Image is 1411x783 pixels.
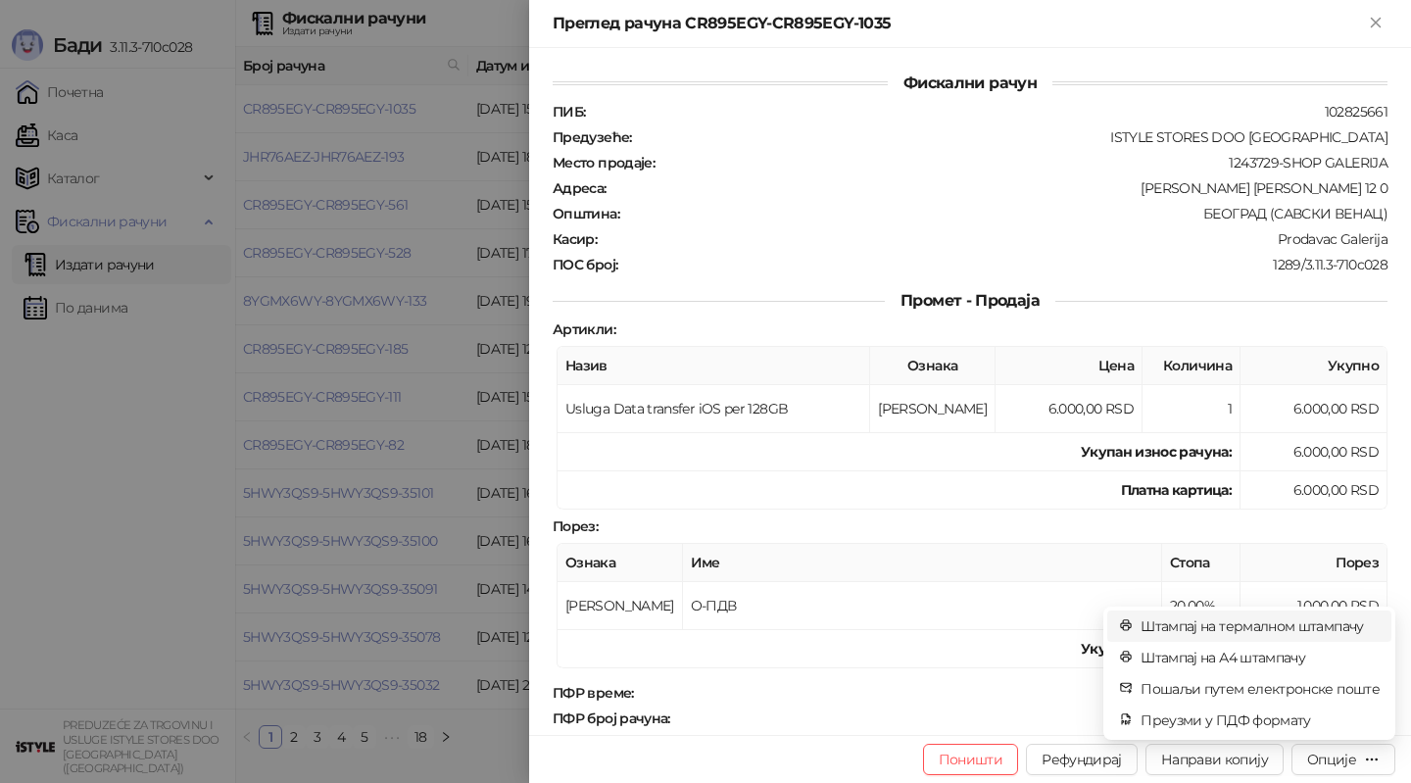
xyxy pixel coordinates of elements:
button: Опције [1291,744,1395,775]
strong: ПФР време : [553,684,634,702]
th: Порез [1241,544,1387,582]
div: 1289/3.11.3-710c028 [619,256,1389,273]
th: Ознака [870,347,996,385]
th: Цена [996,347,1143,385]
td: 1 [1143,385,1241,433]
div: 102825661 [587,103,1389,121]
td: 1.000,00 RSD [1241,582,1387,630]
div: ISTYLE STORES DOO [GEOGRAPHIC_DATA] [634,128,1389,146]
strong: Платна картица : [1121,481,1232,499]
button: Close [1364,12,1387,35]
span: Преузми у ПДФ формату [1141,710,1380,731]
button: Поништи [923,744,1019,775]
span: Штампај на термалном штампачу [1141,615,1380,637]
span: Направи копију [1161,751,1268,768]
th: Ознака [558,544,683,582]
span: Фискални рачун [888,73,1052,92]
div: Опције [1307,751,1356,768]
div: Преглед рачуна CR895EGY-CR895EGY-1035 [553,12,1364,35]
th: Укупно [1241,347,1387,385]
strong: Порез : [553,517,598,535]
strong: Касир : [553,230,597,248]
strong: Укупан износ пореза: [1081,640,1232,658]
div: [DATE] 15:56:27 [636,684,1389,702]
div: CR895EGY-CR895EGY-1035 [672,710,1389,727]
span: Штампај на А4 штампачу [1141,647,1380,668]
strong: Артикли : [553,320,615,338]
td: Usluga Data transfer iOS per 128GB [558,385,870,433]
strong: Укупан износ рачуна : [1081,443,1232,461]
button: Направи копију [1145,744,1284,775]
span: Пошаљи путем електронске поште [1141,678,1380,700]
td: 20,00% [1162,582,1241,630]
strong: Општина : [553,205,619,222]
td: 6.000,00 RSD [1241,385,1387,433]
th: Стопа [1162,544,1241,582]
td: 6.000,00 RSD [1241,433,1387,471]
strong: Место продаје : [553,154,655,171]
div: БЕОГРАД (САВСКИ ВЕНАЦ) [621,205,1389,222]
strong: Предузеће : [553,128,632,146]
button: Рефундирај [1026,744,1138,775]
td: 6.000,00 RSD [1241,471,1387,510]
strong: ПИБ : [553,103,585,121]
strong: ПФР број рачуна : [553,710,670,727]
th: Име [683,544,1162,582]
td: О-ПДВ [683,582,1162,630]
strong: ПОС број : [553,256,617,273]
td: [PERSON_NAME] [558,582,683,630]
th: Количина [1143,347,1241,385]
div: 1243729-SHOP GALERIJA [657,154,1389,171]
td: 6.000,00 RSD [996,385,1143,433]
th: Назив [558,347,870,385]
td: [PERSON_NAME] [870,385,996,433]
strong: Адреса : [553,179,607,197]
div: [PERSON_NAME] [PERSON_NAME] 12 0 [608,179,1389,197]
span: Промет - Продаја [885,291,1055,310]
div: Prodavac Galerija [599,230,1389,248]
